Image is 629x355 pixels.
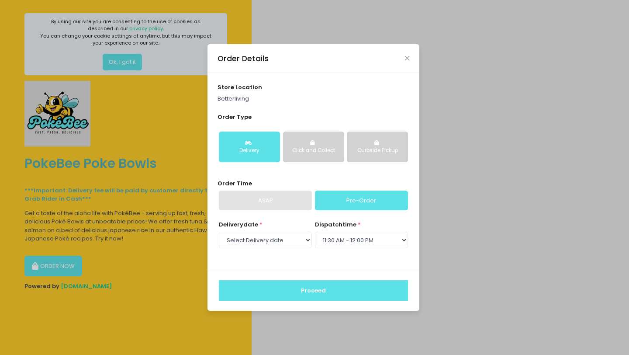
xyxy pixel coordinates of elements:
[283,132,344,162] button: Click and Collect
[315,191,408,211] a: Pre-Order
[219,220,258,229] span: Delivery date
[315,220,356,229] span: dispatch time
[218,53,269,64] div: Order Details
[218,113,252,121] span: Order Type
[289,147,338,155] div: Click and Collect
[219,280,408,301] button: Proceed
[219,132,280,162] button: Delivery
[218,179,252,188] span: Order Time
[218,83,262,91] span: store location
[218,94,410,103] p: Betterliving
[225,147,274,155] div: Delivery
[405,56,409,60] button: Close
[353,147,402,155] div: Curbside Pickup
[347,132,408,162] button: Curbside Pickup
